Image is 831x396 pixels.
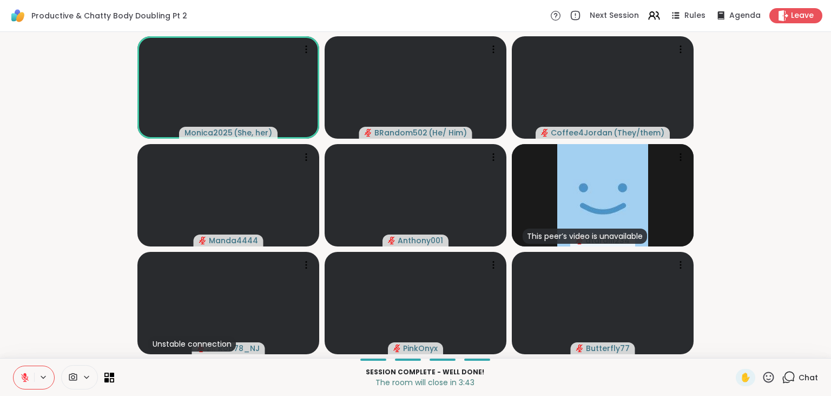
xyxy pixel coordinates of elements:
span: Manda4444 [209,235,258,246]
span: audio-muted [576,345,584,352]
span: audio-muted [393,345,401,352]
p: The room will close in 3:43 [121,377,729,388]
span: Rob78_NJ [218,343,260,354]
span: audio-muted [388,237,395,244]
span: ( He/ Him ) [428,127,467,138]
div: Unstable connection [148,336,236,352]
span: audio-muted [541,129,549,137]
span: PinkOnyx [403,343,438,354]
span: BRandom502 [374,127,427,138]
img: ShareWell Logomark [9,7,27,25]
span: ( She, her ) [234,127,272,138]
span: Rules [684,10,705,21]
span: Monica2025 [184,127,233,138]
span: Leave [791,10,814,21]
span: audio-muted [199,237,207,244]
span: Coffee4Jordan [551,127,612,138]
span: ( They/them ) [614,127,664,138]
img: dtarali1234 [557,144,648,246]
div: This peer’s video is unavailable [523,229,647,244]
span: Next Session [590,10,639,21]
span: Butterfly77 [586,343,630,354]
span: Anthony001 [398,235,443,246]
p: Session Complete - well done! [121,367,729,377]
span: Agenda [729,10,761,21]
span: Chat [799,372,818,383]
span: audio-muted [365,129,372,137]
span: ✋ [740,371,751,384]
span: Productive & Chatty Body Doubling Pt 2 [31,10,187,21]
